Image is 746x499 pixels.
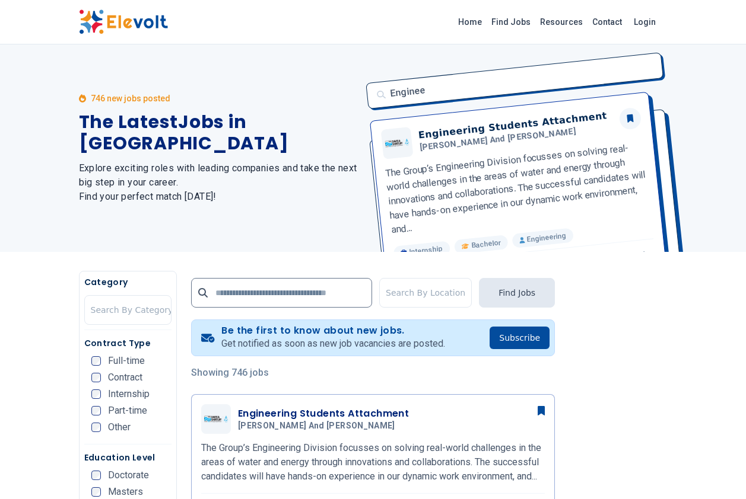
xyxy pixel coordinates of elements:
input: Part-time [91,406,101,415]
h2: Explore exciting roles with leading companies and take the next big step in your career. Find you... [79,161,359,204]
p: The Group’s Engineering Division focusses on solving real-world challenges in the areas of water ... [201,441,545,484]
img: Davis and Shirtliff [204,415,228,423]
h5: Contract Type [84,337,172,349]
span: Doctorate [108,471,149,480]
a: Find Jobs [487,12,535,31]
input: Contract [91,373,101,382]
span: Part-time [108,406,147,415]
span: Other [108,423,131,432]
input: Full-time [91,356,101,366]
img: Elevolt [79,9,168,34]
iframe: Chat Widget [687,442,746,499]
span: Full-time [108,356,145,366]
span: Contract [108,373,142,382]
p: Showing 746 jobs [191,366,555,380]
a: Home [453,12,487,31]
a: Resources [535,12,588,31]
input: Internship [91,389,101,399]
a: Login [627,10,663,34]
input: Other [91,423,101,432]
a: Contact [588,12,627,31]
span: Internship [108,389,150,399]
span: [PERSON_NAME] and [PERSON_NAME] [238,421,395,431]
h4: Be the first to know about new jobs. [221,325,445,337]
button: Find Jobs [479,278,555,308]
input: Doctorate [91,471,101,480]
span: Masters [108,487,143,497]
h3: Engineering Students Attachment [238,407,409,421]
h5: Category [84,276,172,288]
p: Get notified as soon as new job vacancies are posted. [221,337,445,351]
h5: Education Level [84,452,172,463]
input: Masters [91,487,101,497]
p: 746 new jobs posted [91,92,170,104]
h1: The Latest Jobs in [GEOGRAPHIC_DATA] [79,111,359,154]
button: Subscribe [490,327,550,349]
